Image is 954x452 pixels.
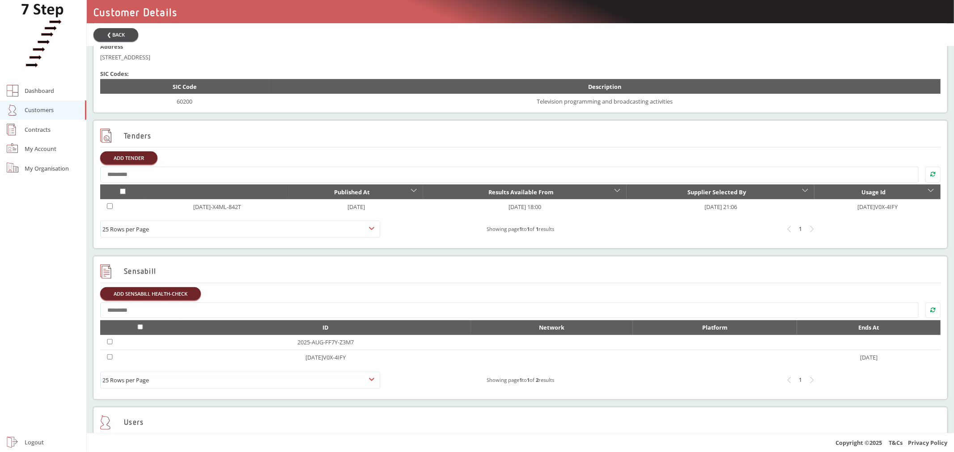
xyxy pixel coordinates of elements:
div: Copyright © 2025 [87,433,954,452]
div: Results Available From [430,187,612,197]
div: 1 [795,374,806,386]
div: Usage Id [821,187,926,197]
div: My Organisation [25,163,69,174]
b: 1 [536,226,538,232]
div: Showing page to of results [380,375,660,385]
div: Showing page to of results [380,224,660,234]
div: Ends At [804,322,934,333]
h2: Tenders [100,129,152,143]
div: ID [187,322,464,333]
div: Supplier Selected By [633,187,800,197]
div: [STREET_ADDRESS] [100,52,941,63]
a: Privacy Policy [908,439,947,447]
div: Customers [25,105,54,115]
a: [DATE] [348,203,365,211]
a: T&Cs [889,439,903,447]
td: Television programming and broadcasting activities [269,94,941,109]
a: ADD SENSABILL HEALTH-CHECK [100,287,201,300]
b: 1 [519,377,522,383]
div: Logout [25,437,44,448]
a: [DATE]-X4ML-842T [193,203,241,211]
a: [DATE]V0X-4IFY [305,353,346,361]
td: 60200 [100,94,269,109]
a: 2025-AUG-FF7Y-Z3M7 [297,338,354,346]
a: [DATE]V0X-4IFY [857,203,898,211]
div: 25 Rows per Page [102,224,378,234]
div: Published At [296,187,408,197]
div: Description [276,81,934,92]
a: [DATE] 18:00 [509,203,541,211]
div: My Account [25,143,57,154]
a: [DATE] [860,353,878,361]
b: 1 [527,377,530,383]
div: Dashboard [25,85,55,96]
a: ADD TENDER [100,151,157,164]
div: 25 Rows per Page [102,375,378,385]
div: Address [100,41,941,52]
b: 2 [536,377,538,383]
div: SIC Codes: [100,68,941,79]
div: Network [478,322,627,333]
button: ❮ BACK [93,28,138,41]
a: [DATE] 21:06 [704,203,737,211]
h2: Users [100,415,144,430]
img: Predict Mobile [21,4,64,71]
div: Contracts [25,124,51,135]
h2: Sensabill [100,264,156,279]
div: Platform [640,322,790,333]
div: 1 [795,223,806,235]
b: 1 [519,226,522,232]
b: 1 [527,226,530,232]
div: SIC Code [107,81,263,92]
